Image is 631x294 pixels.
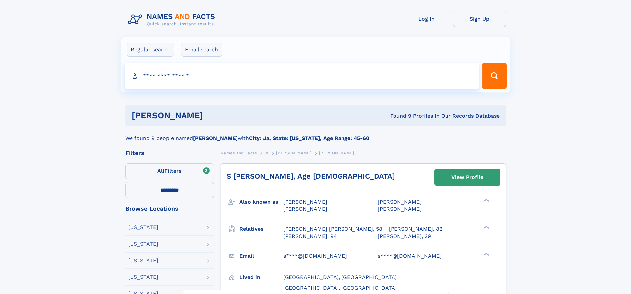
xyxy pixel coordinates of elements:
span: [PERSON_NAME] [378,199,422,205]
span: [GEOGRAPHIC_DATA], [GEOGRAPHIC_DATA] [283,285,397,291]
div: Browse Locations [125,206,214,212]
a: S [PERSON_NAME], Age [DEMOGRAPHIC_DATA] [226,172,395,180]
a: [PERSON_NAME], 29 [378,233,431,240]
a: [PERSON_NAME], 94 [283,233,337,240]
label: Filters [125,163,214,179]
button: Search Button [482,63,506,89]
div: [US_STATE] [128,225,158,230]
a: [PERSON_NAME], 82 [389,225,442,233]
span: [GEOGRAPHIC_DATA], [GEOGRAPHIC_DATA] [283,274,397,280]
a: Log In [400,11,453,27]
div: Filters [125,150,214,156]
h3: Email [239,250,283,262]
label: Email search [181,43,222,57]
h1: [PERSON_NAME] [132,111,297,120]
img: Logo Names and Facts [125,11,221,29]
span: [PERSON_NAME] [378,206,422,212]
div: [US_STATE] [128,274,158,280]
span: [PERSON_NAME] [283,206,327,212]
div: ❯ [482,252,490,256]
div: Found 9 Profiles In Our Records Database [296,112,500,120]
b: City: Ja, State: [US_STATE], Age Range: 45-60 [249,135,369,141]
input: search input [125,63,479,89]
span: [PERSON_NAME] [283,199,327,205]
b: [PERSON_NAME] [193,135,238,141]
label: Regular search [127,43,174,57]
span: All [157,168,164,174]
div: We found 9 people named with . [125,126,506,142]
h3: Relatives [239,223,283,235]
span: [PERSON_NAME] [319,151,354,155]
div: [US_STATE] [128,241,158,247]
div: [US_STATE] [128,258,158,263]
div: ❯ [482,225,490,229]
div: View Profile [451,170,483,185]
a: Names and Facts [221,149,257,157]
a: [PERSON_NAME] [276,149,311,157]
a: [PERSON_NAME] [PERSON_NAME], 58 [283,225,382,233]
div: ❯ [482,198,490,203]
h3: Also known as [239,196,283,207]
span: W [264,151,269,155]
h3: Lived in [239,272,283,283]
a: Sign Up [453,11,506,27]
a: View Profile [435,169,500,185]
a: W [264,149,269,157]
span: [PERSON_NAME] [276,151,311,155]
